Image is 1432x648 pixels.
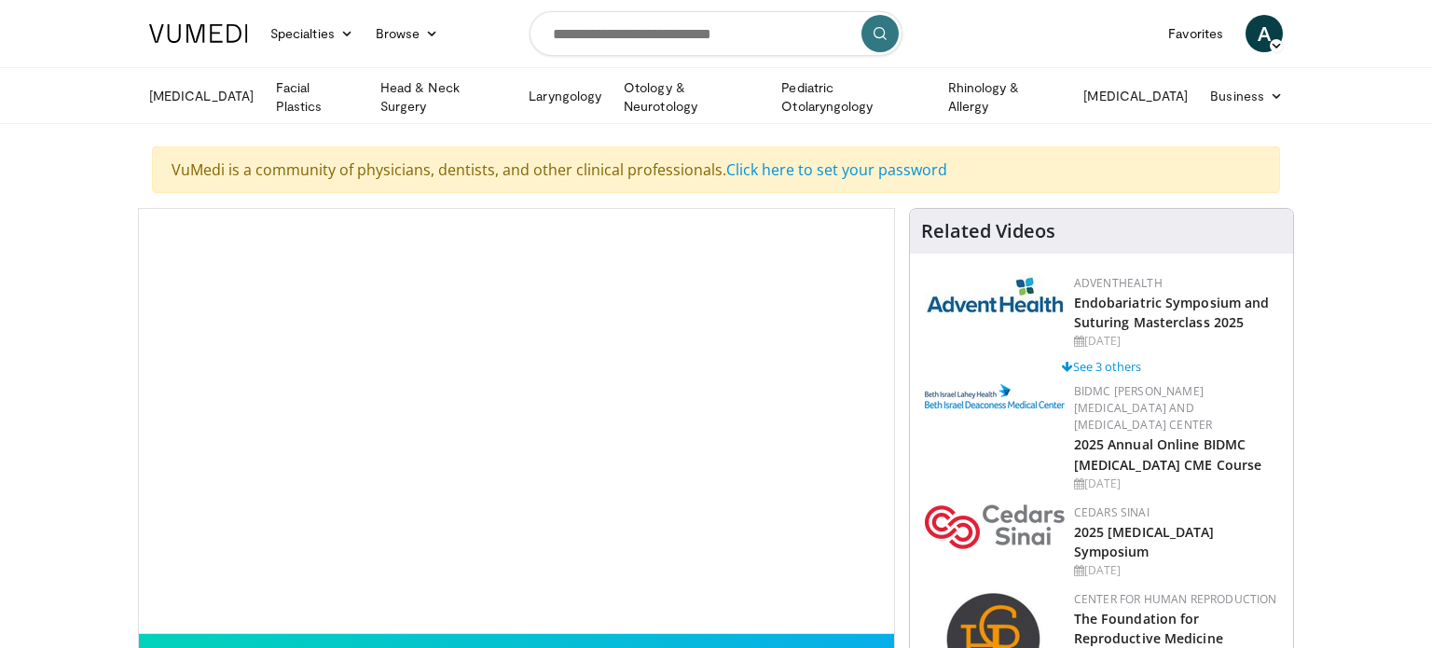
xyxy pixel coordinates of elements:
[1074,523,1215,560] a: 2025 [MEDICAL_DATA] Symposium
[369,78,517,116] a: Head & Neck Surgery
[937,78,1073,116] a: Rhinology & Allergy
[152,146,1280,193] div: VuMedi is a community of physicians, dentists, and other clinical professionals.
[1062,358,1141,375] a: See 3 others
[925,384,1065,408] img: c96b19ec-a48b-46a9-9095-935f19585444.png.150x105_q85_autocrop_double_scale_upscale_version-0.2.png
[1246,15,1283,52] a: A
[517,77,613,115] a: Laryngology
[726,159,947,180] a: Click here to set your password
[1074,275,1163,291] a: AdventHealth
[149,24,248,43] img: VuMedi Logo
[613,78,770,116] a: Otology & Neurotology
[1074,476,1278,492] div: [DATE]
[1074,435,1262,473] a: 2025 Annual Online BIDMC [MEDICAL_DATA] CME Course
[1157,15,1234,52] a: Favorites
[139,209,894,634] video-js: Video Player
[770,78,936,116] a: Pediatric Otolaryngology
[925,275,1065,313] img: 5c3c682d-da39-4b33-93a5-b3fb6ba9580b.jpg.150x105_q85_autocrop_double_scale_upscale_version-0.2.jpg
[1074,591,1277,607] a: Center for Human Reproduction
[1074,504,1150,520] a: Cedars Sinai
[1199,77,1294,115] a: Business
[259,15,365,52] a: Specialties
[365,15,450,52] a: Browse
[265,78,369,116] a: Facial Plastics
[1074,294,1270,331] a: Endobariatric Symposium and Suturing Masterclass 2025
[1072,77,1199,115] a: [MEDICAL_DATA]
[138,77,265,115] a: [MEDICAL_DATA]
[1074,383,1213,433] a: BIDMC [PERSON_NAME][MEDICAL_DATA] and [MEDICAL_DATA] Center
[921,220,1055,242] h4: Related Videos
[1074,333,1278,350] div: [DATE]
[1074,562,1278,579] div: [DATE]
[925,504,1065,549] img: 7e905080-f4a2-4088-8787-33ce2bef9ada.png.150x105_q85_autocrop_double_scale_upscale_version-0.2.png
[530,11,902,56] input: Search topics, interventions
